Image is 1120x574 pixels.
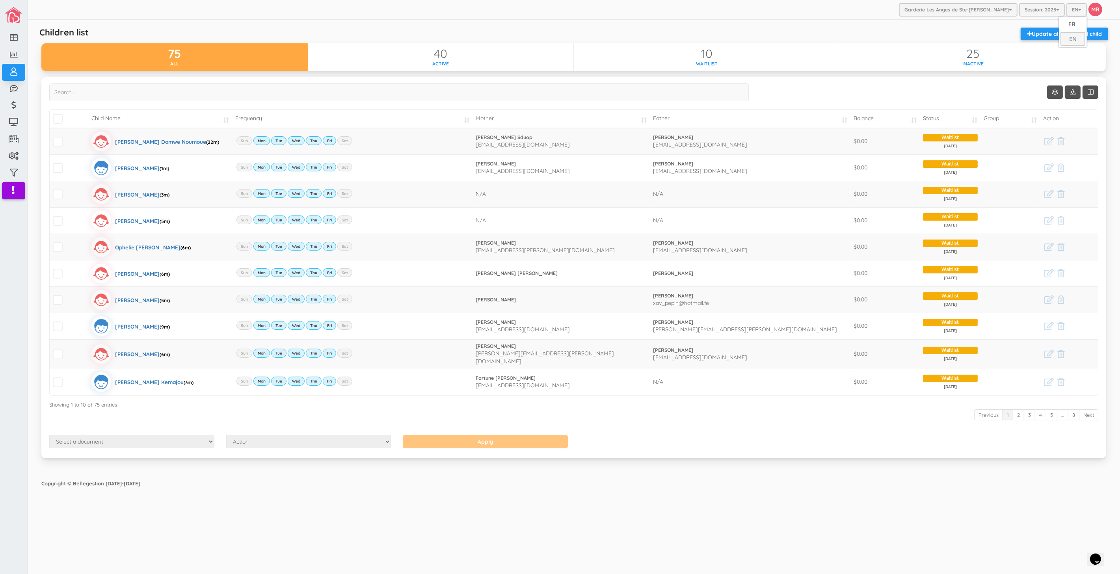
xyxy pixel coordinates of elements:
span: [PERSON_NAME][EMAIL_ADDRESS][PERSON_NAME][DOMAIN_NAME] [653,326,837,333]
label: Thu [306,321,322,330]
td: Frequency: activate to sort column ascending [232,110,473,128]
td: $0.00 [851,128,920,154]
a: Next [1079,409,1098,421]
label: Thu [306,215,322,224]
span: [DATE] [923,356,977,362]
label: Fri [323,377,336,385]
td: Group: activate to sort column ascending [981,110,1040,128]
span: Waitlist [923,319,977,326]
td: N/A [650,181,851,207]
label: Tue [271,242,287,251]
label: Fri [323,136,336,145]
label: Wed [288,321,305,330]
div: [PERSON_NAME] [115,290,170,310]
strong: Copyright © Bellegestion [DATE]-[DATE] [41,480,140,487]
a: [PERSON_NAME] [476,160,647,167]
span: [EMAIL_ADDRESS][PERSON_NAME][DOMAIN_NAME] [476,247,615,254]
label: Wed [288,136,305,145]
label: Fri [323,349,336,357]
span: (5m) [160,218,170,224]
span: [DATE] [923,302,977,307]
label: Sat [337,295,352,303]
div: [PERSON_NAME] [115,264,170,283]
span: [DATE] [923,143,977,149]
a: [PERSON_NAME] [476,240,647,247]
img: girlicon.svg [91,344,111,364]
a: [PERSON_NAME](5m) [91,211,170,230]
label: Mon [253,215,270,224]
img: girlicon.svg [91,184,111,204]
label: Tue [271,136,287,145]
td: $0.00 [851,207,920,234]
label: Mon [253,189,270,198]
a: [PERSON_NAME] Kemajou(3m) [91,372,193,392]
label: Sun [236,163,252,171]
label: Wed [288,163,305,171]
label: Thu [306,163,322,171]
span: (22m) [206,139,219,145]
a: Previous [974,409,1003,421]
a: 3 [1024,409,1035,421]
label: Tue [271,295,287,303]
label: Fri [323,242,336,251]
span: [EMAIL_ADDRESS][DOMAIN_NAME] [476,167,570,175]
a: [PERSON_NAME] [653,292,848,299]
label: Sat [337,136,352,145]
label: Mon [253,163,270,171]
label: Fri [323,189,336,198]
iframe: chat widget [1087,542,1112,566]
span: Waitlist [923,347,977,354]
label: Sat [337,242,352,251]
div: All [41,60,308,67]
div: [PERSON_NAME] [115,344,170,364]
a: [PERSON_NAME](1m) [91,158,169,178]
img: girlicon.svg [91,290,111,310]
label: Sun [236,295,252,303]
span: [EMAIL_ADDRESS][DOMAIN_NAME] [653,354,747,361]
label: Sat [337,268,352,277]
label: Tue [271,377,287,385]
td: $0.00 [851,260,920,286]
a: [PERSON_NAME] [476,343,647,350]
td: N/A [473,181,650,207]
label: Mon [253,321,270,330]
span: [EMAIL_ADDRESS][DOMAIN_NAME] [476,141,570,148]
label: Sun [236,268,252,277]
label: Sun [236,321,252,330]
img: girlicon.svg [91,132,111,151]
a: [PERSON_NAME] [653,240,848,247]
span: [EMAIL_ADDRESS][DOMAIN_NAME] [476,382,570,389]
span: (3m) [184,379,193,385]
span: Waitlist [923,134,977,141]
span: [DATE] [923,249,977,254]
a: Update all [1021,28,1066,40]
a: [PERSON_NAME] [653,134,848,141]
div: Inactive [840,60,1106,67]
a: 2 [1013,409,1024,421]
a: 8 [1068,409,1079,421]
a: Fortune [PERSON_NAME] [476,375,647,382]
label: Mon [253,136,270,145]
label: Fri [323,295,336,303]
label: Mon [253,377,270,385]
div: Waitlist [574,60,840,67]
img: girlicon.svg [91,237,111,257]
a: [PERSON_NAME] [476,296,647,303]
span: [DATE] [923,223,977,228]
label: Sun [236,136,252,145]
label: Mon [253,295,270,303]
div: [PERSON_NAME] Domwe Noumoue [115,132,219,151]
a: … [1057,409,1068,421]
a: [PERSON_NAME] [476,319,647,326]
label: Thu [306,242,322,251]
label: Thu [306,377,322,385]
div: 40 [308,47,574,60]
label: Sun [236,189,252,198]
a: [PERSON_NAME] [653,160,848,167]
td: Balance: activate to sort column ascending [851,110,920,128]
label: Wed [288,377,305,385]
img: boyicon.svg [91,158,111,178]
span: (1m) [160,165,169,171]
img: boyicon.svg [91,316,111,336]
span: (6m) [180,245,191,251]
